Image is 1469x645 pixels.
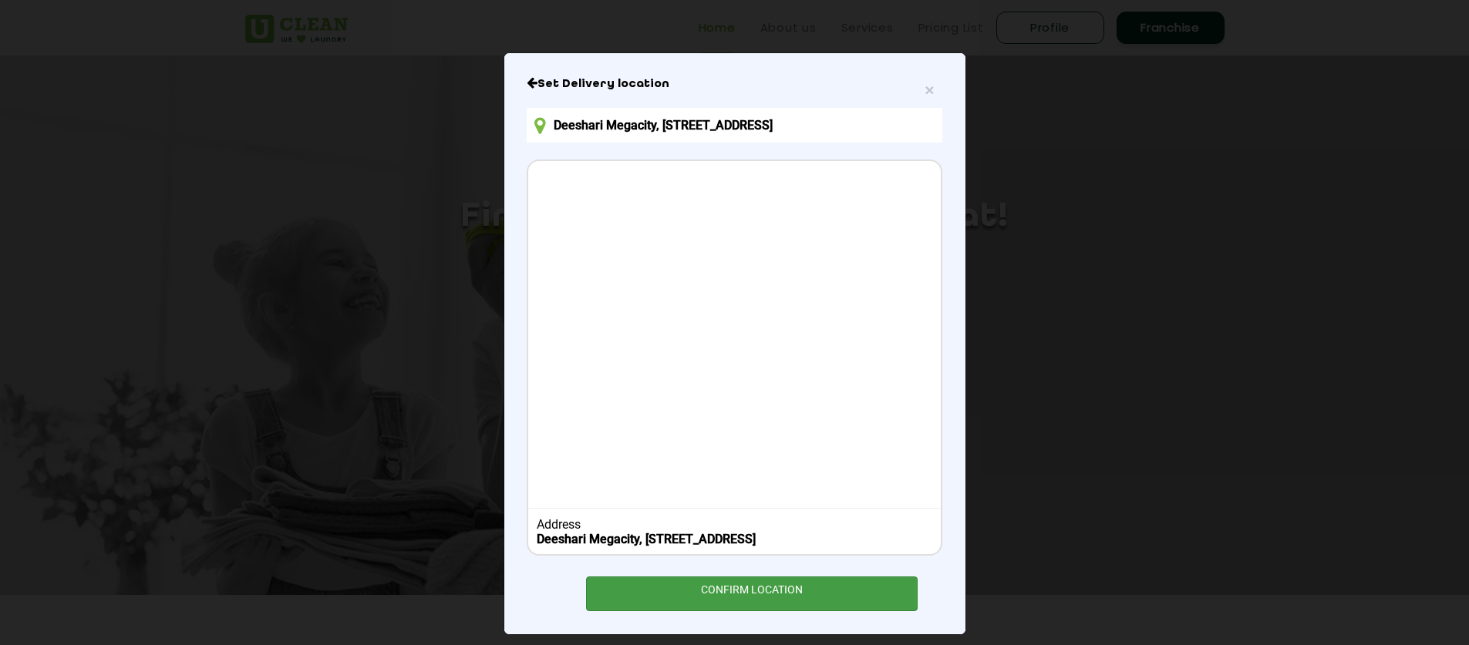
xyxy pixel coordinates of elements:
[537,517,932,532] div: Address
[537,532,756,546] b: Deeshari Megacity, [STREET_ADDRESS]
[925,81,934,99] span: ×
[925,82,934,98] button: Close
[527,76,942,92] h6: Close
[586,576,918,611] div: CONFIRM LOCATION
[527,108,942,143] input: Enter location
